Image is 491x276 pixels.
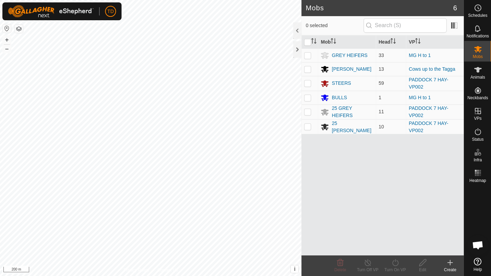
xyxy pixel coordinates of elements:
div: Edit [409,267,436,273]
a: Help [464,255,491,274]
div: BULLS [332,94,347,102]
span: 59 [379,81,384,86]
a: PADDOCK 7 HAY-VP002 [409,106,448,118]
div: Open chat [467,235,488,255]
input: Search (S) [363,19,446,33]
a: Cows up to the Tagga [409,67,455,72]
div: Turn On VP [381,267,409,273]
span: 10 [379,124,384,129]
a: Contact Us [157,267,178,273]
span: Notifications [466,34,489,38]
a: MG H to 1 [409,53,431,58]
button: + [3,36,11,44]
span: Delete [334,267,346,272]
div: 25 [PERSON_NAME] [332,120,373,134]
a: MG H to 1 [409,95,431,101]
a: PADDOCK 7 HAY-VP002 [409,120,448,133]
button: Reset Map [3,25,11,33]
p-sorticon: Activate to sort [311,39,316,45]
span: 33 [379,53,384,58]
a: Privacy Policy [124,267,149,273]
div: GREY HEIFERS [332,52,367,59]
span: 11 [379,109,384,115]
th: VP [406,36,464,49]
span: Infra [473,158,481,162]
a: PADDOCK 7 HAY-VP002 [409,77,448,90]
span: 1 [379,95,381,101]
button: Map Layers [15,25,23,33]
p-sorticon: Activate to sort [390,39,396,45]
span: Animals [470,76,485,80]
img: Gallagher Logo [8,5,94,18]
div: [PERSON_NAME] [332,66,371,73]
div: STEERS [332,80,351,87]
th: Head [376,36,406,49]
div: 25 GREY HEIFERS [332,105,373,119]
p-sorticon: Activate to sort [331,39,336,45]
span: 0 selected [306,22,363,30]
span: Neckbands [467,96,488,100]
h2: Mobs [306,4,453,12]
button: – [3,45,11,53]
span: Schedules [468,14,487,18]
span: Heatmap [469,179,486,183]
span: i [294,266,295,272]
span: TD [108,8,114,15]
span: VPs [474,117,481,121]
span: Status [471,137,483,141]
span: Help [473,267,482,272]
div: Turn Off VP [354,267,381,273]
button: i [291,265,298,273]
th: Mob [318,36,375,49]
div: Create [436,267,464,273]
span: 6 [453,3,457,13]
p-sorticon: Activate to sort [415,39,420,45]
span: Mobs [472,55,482,59]
span: 13 [379,67,384,72]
